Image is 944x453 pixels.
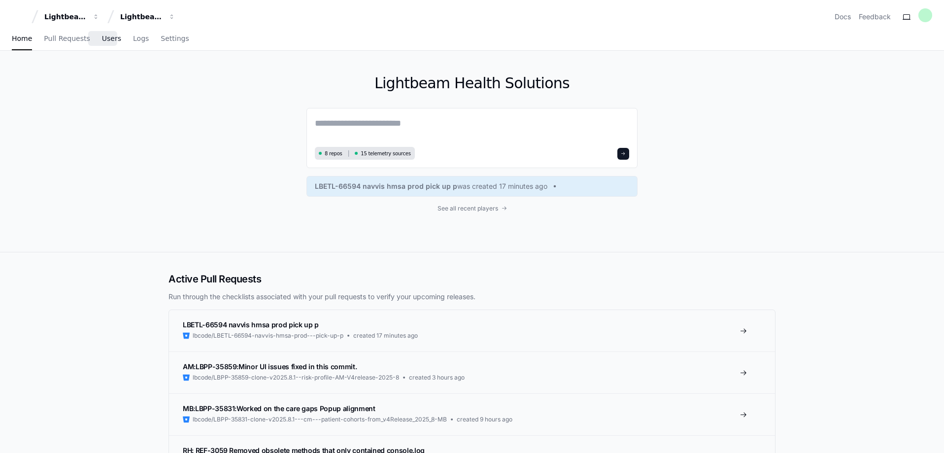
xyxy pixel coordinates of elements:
[193,332,343,340] span: lbcode/LBETL-66594-navvis-hmsa-prod---pick-up-p
[353,332,418,340] span: created 17 minutes ago
[44,28,90,50] a: Pull Requests
[361,150,410,157] span: 15 telemetry sources
[133,35,149,41] span: Logs
[40,8,103,26] button: Lightbeam Health
[193,374,399,382] span: lbcode/LBPP-35859-clone-v2025.8.1--risk-profile-AM-V4release-2025-8
[116,8,179,26] button: Lightbeam Health Solutions
[183,404,375,413] span: MB:LBPP-35831:Worked on the care gaps Popup alignment
[12,28,32,50] a: Home
[169,272,775,286] h2: Active Pull Requests
[169,292,775,302] p: Run through the checklists associated with your pull requests to verify your upcoming releases.
[306,74,638,92] h1: Lightbeam Health Solutions
[169,393,775,435] a: MB:LBPP-35831:Worked on the care gaps Popup alignmentlbcode/LBPP-35831-clone-v2025.8.1---cm---pat...
[161,35,189,41] span: Settings
[859,12,891,22] button: Feedback
[44,35,90,41] span: Pull Requests
[409,374,465,382] span: created 3 hours ago
[183,320,319,329] span: LBETL-66594 navvis hmsa prod pick up p
[120,12,163,22] div: Lightbeam Health Solutions
[169,310,775,351] a: LBETL-66594 navvis hmsa prod pick up plbcode/LBETL-66594-navvis-hmsa-prod---pick-up-pcreated 17 m...
[457,416,512,423] span: created 9 hours ago
[315,181,457,191] span: LBETL-66594 navvis hmsa prod pick up p
[102,35,121,41] span: Users
[12,35,32,41] span: Home
[193,416,447,423] span: lbcode/LBPP-35831-clone-v2025.8.1---cm---patient-cohorts-from_v4Release_2025_8-MB
[161,28,189,50] a: Settings
[183,362,357,371] span: AM:LBPP-35859:Minor UI issues fixed in this commit.
[315,181,629,191] a: LBETL-66594 navvis hmsa prod pick up pwas created 17 minutes ago
[835,12,851,22] a: Docs
[306,205,638,212] a: See all recent players
[133,28,149,50] a: Logs
[169,351,775,393] a: AM:LBPP-35859:Minor UI issues fixed in this commit.lbcode/LBPP-35859-clone-v2025.8.1--risk-profil...
[44,12,87,22] div: Lightbeam Health
[102,28,121,50] a: Users
[325,150,342,157] span: 8 repos
[438,205,498,212] span: See all recent players
[457,181,547,191] span: was created 17 minutes ago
